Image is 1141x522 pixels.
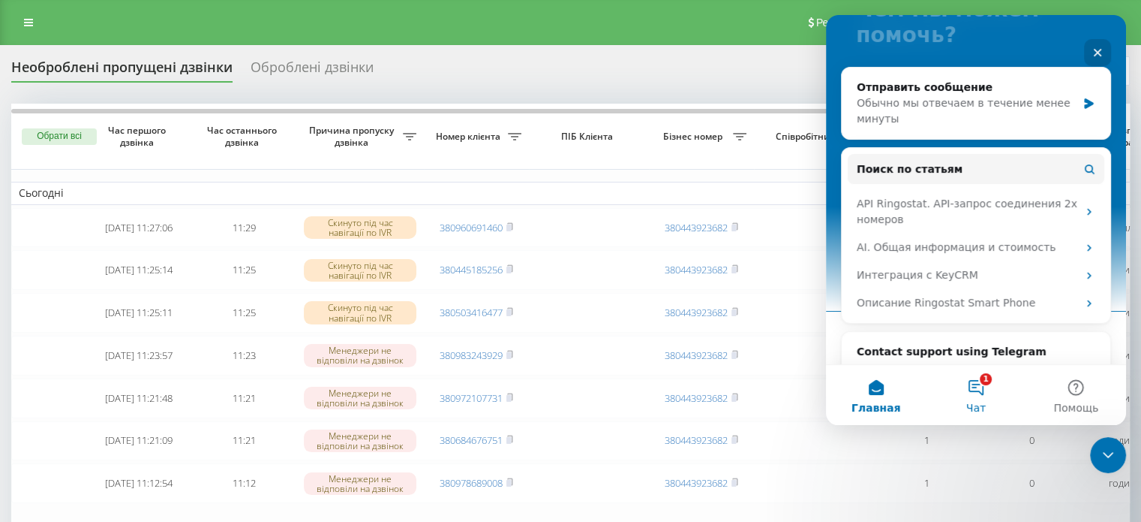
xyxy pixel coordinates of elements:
td: 1 [874,421,979,461]
div: Скинуто під час навігації по IVR [304,301,416,324]
td: [DATE] 11:25:14 [86,250,191,290]
td: [DATE] 11:27:06 [86,208,191,248]
td: 11:25 [191,250,296,290]
a: 380443923682 [665,349,728,362]
div: Закрыть [258,24,285,51]
a: 380443923682 [665,476,728,490]
iframe: Intercom live chat [826,15,1126,425]
a: 380503416477 [440,306,503,319]
td: [DATE] 11:21:09 [86,421,191,461]
div: Скинуто під час навігації по IVR [304,259,416,282]
a: 380443923682 [665,306,728,319]
span: Помощь [227,388,272,398]
td: 0 [979,421,1084,461]
a: 380445185256 [440,263,503,276]
td: 11:12 [191,463,296,503]
span: Чат [140,388,160,398]
a: 380960691460 [440,221,503,234]
a: 380443923682 [665,221,728,234]
td: 11:21 [191,379,296,418]
span: Номер клієнта [431,131,508,143]
div: Обычно мы отвечаем в течение менее минуты [31,80,251,112]
div: Менеджери не відповіли на дзвінок [304,430,416,452]
button: Чат [100,350,200,410]
div: Необроблені пропущені дзвінки [11,59,233,83]
div: Менеджери не відповіли на дзвінок [304,472,416,495]
a: 380983243929 [440,349,503,362]
div: Скинуто під час навігації по IVR [304,216,416,239]
span: Час останнього дзвінка [203,125,284,148]
div: Оброблені дзвінки [251,59,374,83]
span: Причина пропуску дзвінка [304,125,403,148]
a: 380443923682 [665,391,728,405]
button: Поиск по статьям [22,139,278,169]
button: Помощь [200,350,300,410]
div: AI. Общая информация и стоимость [31,225,251,240]
a: 380978689008 [440,476,503,490]
div: AI. Общая информация и стоимость [22,219,278,246]
td: [DATE] 11:25:11 [86,293,191,333]
div: Менеджери не відповіли на дзвінок [304,387,416,409]
span: Главная [26,388,75,398]
div: API Ringostat. API-запрос соединения 2х номеров [22,175,278,219]
td: 11:21 [191,421,296,461]
td: 11:29 [191,208,296,248]
span: Співробітник [761,131,853,143]
div: Отправить сообщение [31,65,251,80]
td: [DATE] 11:23:57 [86,336,191,376]
td: [DATE] 11:21:48 [86,379,191,418]
b: Contact support using Telegram [31,330,221,342]
a: 380684676751 [440,433,503,447]
span: Реферальна програма [816,17,926,29]
span: ПІБ Клієнта [542,131,636,143]
a: 380443923682 [665,433,728,447]
td: 1 [874,463,979,503]
div: Отправить сообщениеОбычно мы отвечаем в течение менее минуты [15,52,285,125]
span: Бізнес номер [656,131,733,143]
div: Описание Ringostat Smart Phone [22,274,278,302]
div: Менеджери не відповіли на дзвінок [304,344,416,367]
a: 380443923682 [665,263,728,276]
span: Поиск по статьям [31,146,137,162]
td: [DATE] 11:12:54 [86,463,191,503]
iframe: Intercom live chat [1090,437,1126,473]
td: 11:25 [191,293,296,333]
td: 0 [979,463,1084,503]
td: 11:23 [191,336,296,376]
span: Час першого дзвінка [98,125,179,148]
a: 380972107731 [440,391,503,405]
div: Интеграция с KeyCRM [22,246,278,274]
div: Интеграция с KeyCRM [31,252,251,268]
div: Описание Ringostat Smart Phone [31,280,251,296]
button: Обрати всі [22,128,97,145]
div: API Ringostat. API-запрос соединения 2х номеров [31,181,251,213]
